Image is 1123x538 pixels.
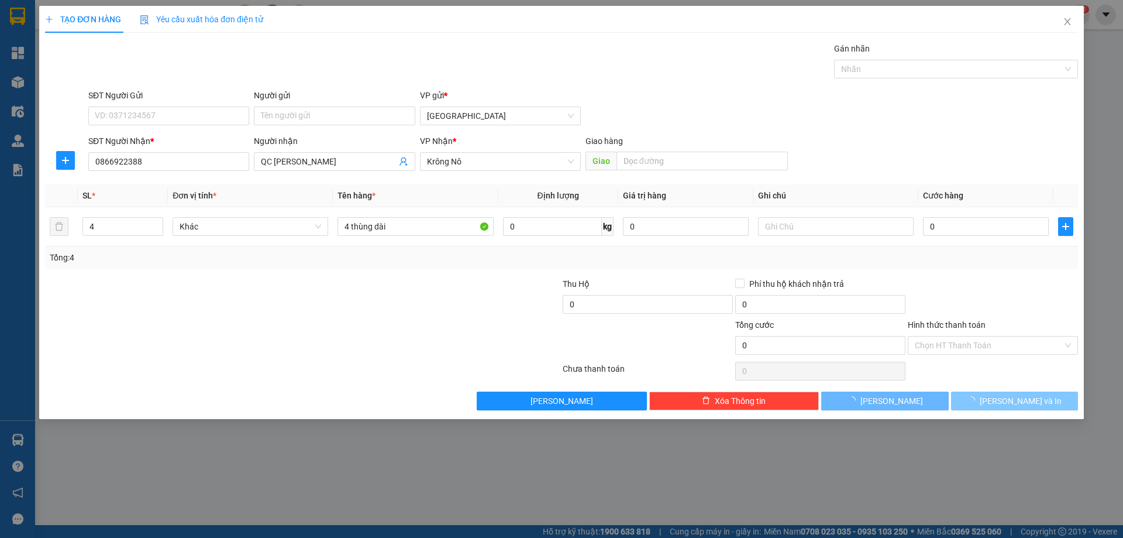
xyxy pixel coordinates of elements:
li: VP Krông Nô [81,83,156,95]
span: plus [45,15,53,23]
div: SĐT Người Nhận [88,135,249,148]
div: Người gửi [254,89,415,102]
span: Tổng cước [735,320,774,330]
span: close [1063,17,1072,26]
button: plus [56,151,75,170]
span: [PERSON_NAME] và In [980,395,1062,407]
th: Ghi chú [753,184,918,207]
span: loading [967,396,980,405]
span: plus [1059,222,1073,231]
span: Giá trị hàng [623,191,666,200]
span: Khác [180,218,321,235]
button: delete [50,217,68,236]
span: Đơn vị tính [173,191,216,200]
span: delete [702,396,710,406]
img: icon [140,15,149,25]
button: [PERSON_NAME] và In [951,392,1078,410]
input: VD: Bàn, Ghế [337,217,493,236]
span: [PERSON_NAME] [531,395,593,407]
span: Yêu cầu xuất hóa đơn điện tử [140,15,263,24]
span: Giao [585,152,616,170]
span: user-add [399,157,408,166]
span: SL [82,191,92,200]
div: VP gửi [420,89,581,102]
label: Hình thức thanh toán [908,320,986,330]
button: plus [1058,217,1073,236]
span: Krông Nô [427,153,574,170]
span: VP Nhận [420,136,453,146]
button: [PERSON_NAME] [477,392,647,410]
button: deleteXóa Thông tin [649,392,819,410]
div: Người nhận [254,135,415,148]
input: Dọc đường [616,152,788,170]
span: Increase Value [150,218,163,227]
span: Xóa Thông tin [715,395,766,407]
div: Chưa thanh toán [561,362,734,383]
label: Gán nhãn [834,44,870,53]
button: Close [1051,6,1084,39]
div: Tổng: 4 [50,251,433,264]
span: loading [848,396,860,405]
span: Sài Gòn [427,107,574,125]
span: Decrease Value [150,227,163,235]
input: Ghi Chú [758,217,914,236]
span: down [153,228,160,235]
span: Định lượng [538,191,579,200]
span: up [153,220,160,227]
span: plus [57,156,74,165]
span: Tên hàng [337,191,376,200]
span: Thu Hộ [563,279,590,289]
input: 0 [623,217,749,236]
span: TẠO ĐƠN HÀNG [45,15,121,24]
button: [PERSON_NAME] [821,392,948,410]
div: SĐT Người Gửi [88,89,249,102]
li: [PERSON_NAME] ([GEOGRAPHIC_DATA]) [6,6,170,69]
span: Giao hàng [585,136,623,146]
li: VP [GEOGRAPHIC_DATA] [6,83,81,121]
span: kg [602,217,614,236]
span: Cước hàng [923,191,963,200]
span: Phí thu hộ khách nhận trả [745,277,849,290]
span: [PERSON_NAME] [860,395,923,407]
